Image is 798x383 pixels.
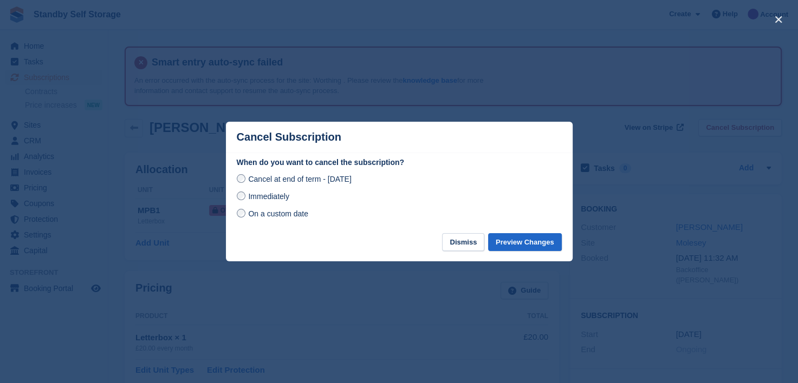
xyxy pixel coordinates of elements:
[237,209,245,217] input: On a custom date
[248,209,308,218] span: On a custom date
[237,191,245,200] input: Immediately
[770,11,787,28] button: close
[488,233,562,251] button: Preview Changes
[237,157,562,168] label: When do you want to cancel the subscription?
[237,174,245,183] input: Cancel at end of term - [DATE]
[442,233,484,251] button: Dismiss
[237,131,341,143] p: Cancel Subscription
[248,175,351,183] span: Cancel at end of term - [DATE]
[248,192,289,201] span: Immediately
